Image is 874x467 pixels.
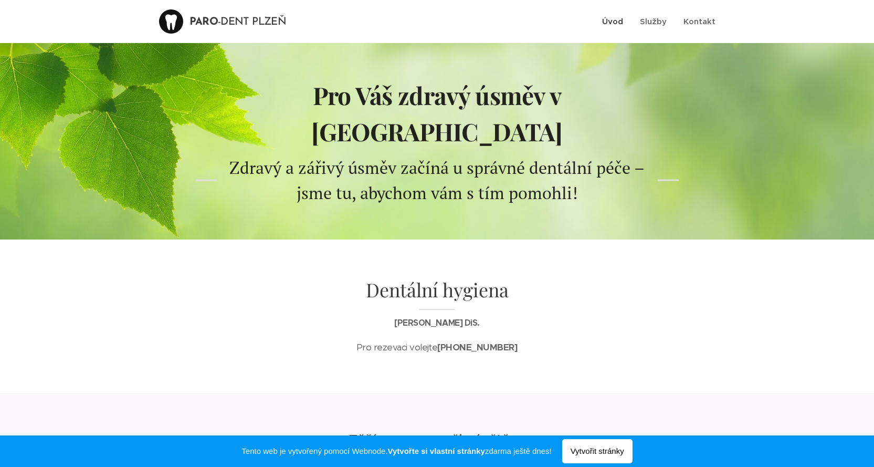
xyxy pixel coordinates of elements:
[241,445,551,458] span: Tento web je vytvořený pomocí Webnode. zdarma ještě dnes!
[640,16,667,26] span: Služby
[394,317,479,328] strong: [PERSON_NAME] DiS.
[683,16,715,26] span: Kontakt
[562,439,633,463] span: Vytvořit stránky
[311,79,562,148] strong: Pro Váš zdravý úsměv v [GEOGRAPHIC_DATA]
[388,447,485,455] strong: Vytvořte si vlastní stránky
[227,431,647,449] h2: Těšíme se na vaši návštěvu
[227,277,647,310] h1: Dentální hygiena
[599,8,715,35] ul: Menu
[227,340,647,355] p: Pro rezevaci volejte
[437,341,518,353] strong: [PHONE_NUMBER]
[602,16,623,26] span: Úvod
[229,157,645,204] span: Zdravý a zářivý úsměv začíná u správné dentální péče – jsme tu, abychom vám s tím pomohli!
